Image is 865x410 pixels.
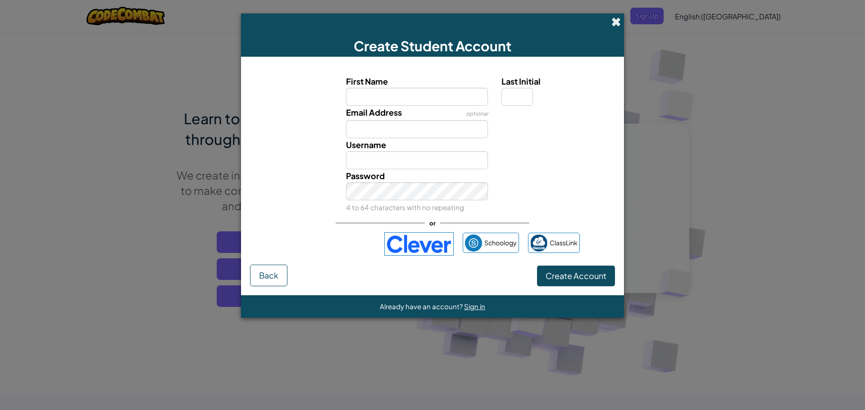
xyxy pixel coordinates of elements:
img: classlink-logo-small.png [530,234,547,252]
span: Already have an account? [380,302,464,311]
span: or [425,216,440,230]
button: Back [250,265,287,286]
span: Email Address [346,107,402,117]
small: 4 to 64 characters with no repeating [346,203,464,212]
iframe: Sign in with Google Button [281,234,380,254]
button: Create Account [537,266,615,286]
span: Create Student Account [354,37,511,54]
span: Password [346,171,385,181]
span: Last Initial [501,76,541,86]
span: optional [466,110,488,117]
img: clever-logo-blue.png [384,232,454,256]
span: Create Account [546,270,606,281]
span: Back [259,270,278,280]
span: Username [346,140,386,150]
span: First Name [346,76,388,86]
span: Schoology [484,236,517,249]
a: Sign in [464,302,485,311]
img: schoology.png [465,234,482,252]
span: ClassLink [550,236,578,249]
